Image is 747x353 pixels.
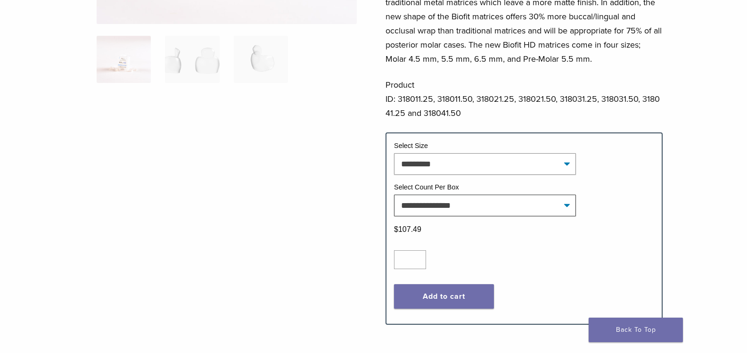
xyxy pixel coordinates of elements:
[394,225,421,233] bdi: 107.49
[234,36,288,83] img: Biofit HD Series - Image 3
[394,284,494,309] button: Add to cart
[589,318,683,342] a: Back To Top
[165,36,219,83] img: Biofit HD Series - Image 2
[394,183,459,191] label: Select Count Per Box
[394,142,428,149] label: Select Size
[386,78,663,120] p: Product ID: 318011.25, 318011.50, 318021.25, 318021.50, 318031.25, 318031.50, 318041.25 and 31804...
[394,225,398,233] span: $
[97,36,151,83] img: Posterior-Biofit-HD-Series-Matrices-324x324.jpg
